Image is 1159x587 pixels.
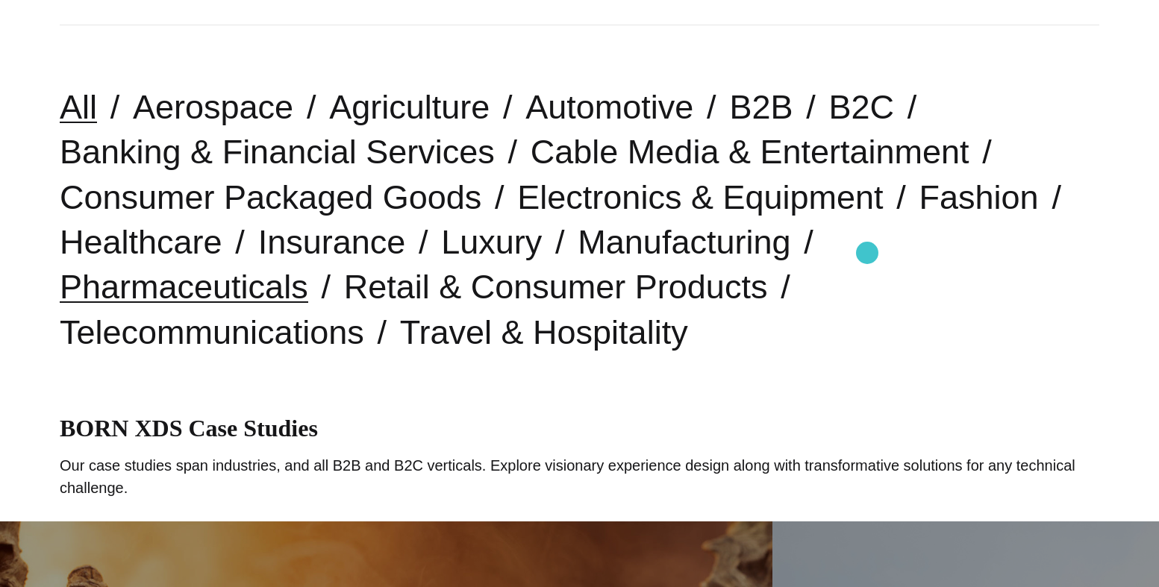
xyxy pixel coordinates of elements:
[60,268,308,306] a: Pharmaceuticals
[344,268,768,306] a: Retail & Consumer Products
[60,223,222,261] a: Healthcare
[60,313,364,351] a: Telecommunications
[828,88,894,126] a: B2C
[517,178,883,216] a: Electronics & Equipment
[329,88,490,126] a: Agriculture
[441,223,542,261] a: Luxury
[258,223,406,261] a: Insurance
[133,88,293,126] a: Aerospace
[919,178,1039,216] a: Fashion
[578,223,790,261] a: Manufacturing
[729,88,793,126] a: B2B
[531,133,969,171] a: Cable Media & Entertainment
[60,454,1099,499] p: Our case studies span industries, and all B2B and B2C verticals. Explore visionary experience des...
[60,133,495,171] a: Banking & Financial Services
[525,88,693,126] a: Automotive
[60,88,97,126] a: All
[60,415,1099,442] h1: BORN XDS Case Studies
[400,313,688,351] a: Travel & Hospitality
[60,178,481,216] a: Consumer Packaged Goods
